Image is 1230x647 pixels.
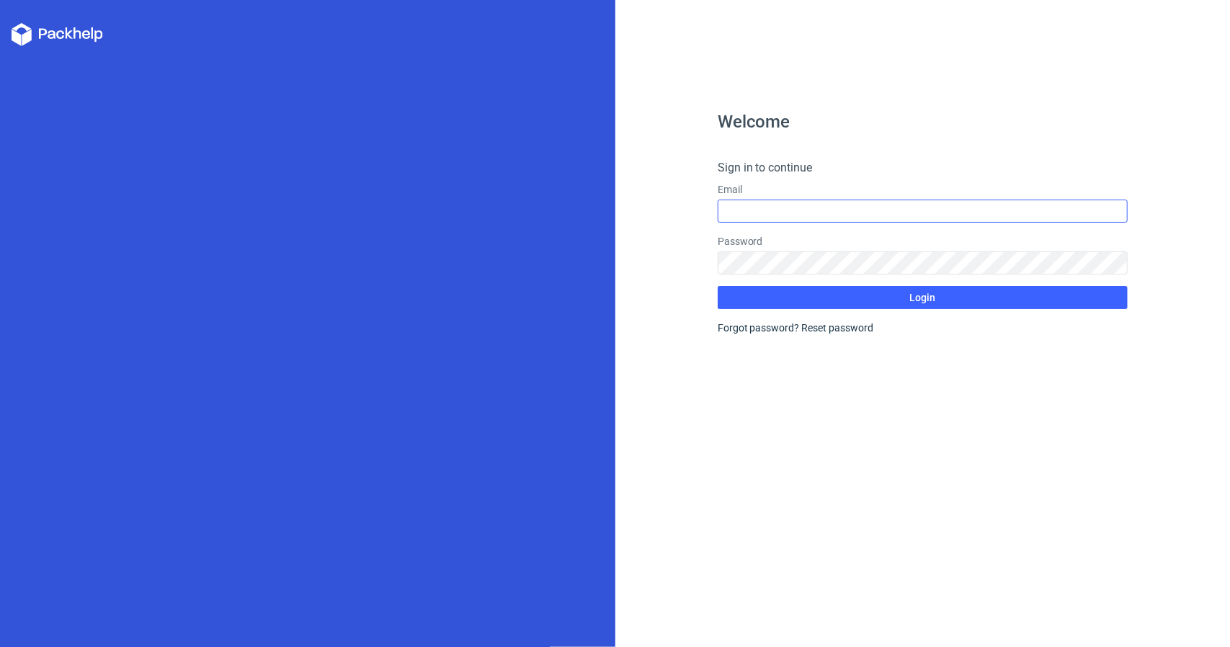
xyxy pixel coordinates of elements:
[718,286,1128,309] button: Login
[909,293,935,303] span: Login
[718,182,1128,197] label: Email
[718,321,1128,335] div: Forgot password?
[718,113,1128,130] h1: Welcome
[802,322,874,334] a: Reset password
[718,159,1128,177] h4: Sign in to continue
[718,234,1128,249] label: Password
